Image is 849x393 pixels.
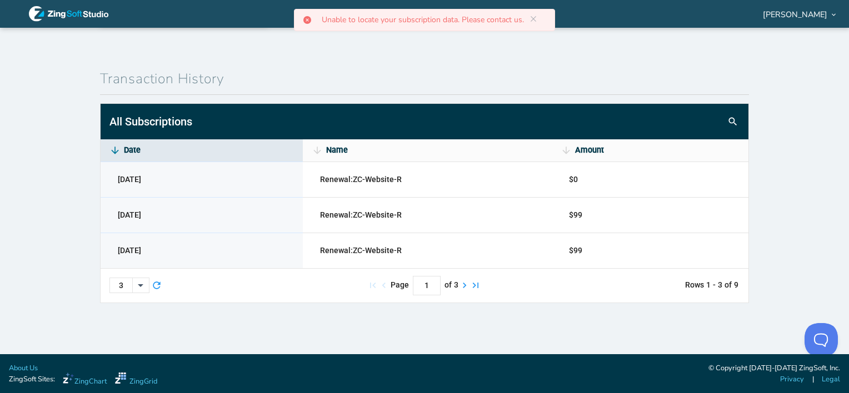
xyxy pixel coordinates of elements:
zg-text: 3 [718,282,722,288]
a: Privacy [780,374,804,385]
zg-button: Open Search [726,104,740,139]
zg-text: 3 [454,282,458,288]
input: Current Page [413,276,441,295]
div: $99 [569,209,582,221]
zg-text: - [713,282,716,288]
zg-button: Reload Grid [151,280,162,291]
zg-button: Go to Last Page [470,280,481,291]
zg-text: Page [391,282,409,288]
zg-button: Go to First Page [367,280,378,291]
div: All Subscriptions [109,113,726,130]
a: Legal [822,374,840,385]
span: ZingSoft Sites: [9,374,55,385]
div: 3 [110,278,132,293]
div: $99 [569,245,582,256]
span: Name [326,145,348,155]
span: [PERSON_NAME] [763,11,827,18]
zg-text: of [445,282,452,288]
zg-button: Go to Previous Page [378,280,389,291]
zg-text: 9 [734,282,738,288]
div: [DATE] [118,209,141,221]
a: About Us [9,363,38,374]
a: ZingChart [63,372,107,387]
span: Date [124,145,141,155]
div: $0 [569,174,578,185]
span: Amount [575,145,604,155]
div: [PERSON_NAME] [761,10,836,18]
div: Renewal:ZC-Website-R [320,245,402,256]
zg-button: Go to Next Page [459,280,470,291]
zg-text: of [725,282,732,288]
iframe: Help Scout Beacon - Open [805,323,838,356]
div: [DATE] [118,174,141,185]
p: Unable to locate your subscription data. Please contact us. [322,16,533,24]
h2: Transaction History [100,69,224,90]
zg-text: Rows [685,282,704,288]
span: | [812,374,814,385]
div: [DATE] [118,245,141,256]
div: © Copyright [DATE]-[DATE] ZingSoft, Inc. [708,363,840,374]
div: Renewal:ZC-Website-R [320,209,402,221]
div: Renewal:ZC-Website-R [320,174,402,185]
a: ZingGrid [115,372,157,387]
zg-text: 1 [706,282,711,288]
